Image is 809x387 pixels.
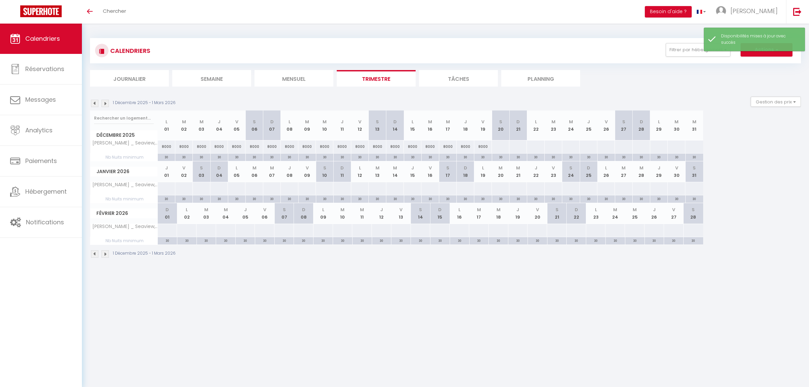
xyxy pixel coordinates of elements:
[535,165,537,171] abbr: J
[580,161,597,182] th: 25
[605,119,608,125] abbr: V
[193,140,210,153] div: 8000
[457,110,474,140] th: 18
[625,203,645,224] th: 25
[569,165,572,171] abbr: S
[90,208,157,218] span: Février 2026
[386,140,404,153] div: 8000
[450,203,469,224] th: 16
[186,206,188,213] abbr: L
[333,203,353,224] th: 10
[580,154,597,160] div: 30
[668,110,685,140] th: 30
[158,195,175,202] div: 30
[360,206,364,213] abbr: M
[210,140,228,153] div: 8000
[166,119,168,125] abbr: L
[270,119,274,125] abbr: D
[334,154,351,160] div: 30
[333,110,351,140] th: 11
[653,206,656,213] abbr: J
[481,119,484,125] abbr: V
[672,206,675,213] abbr: V
[90,70,169,87] li: Journalier
[193,110,210,140] th: 03
[439,140,457,153] div: 8000
[263,154,280,160] div: 30
[439,195,456,202] div: 30
[211,154,228,160] div: 30
[650,195,667,202] div: 30
[469,203,489,224] th: 17
[547,203,567,224] th: 21
[545,154,562,160] div: 30
[175,110,193,140] th: 02
[175,161,193,182] th: 02
[457,161,474,182] th: 18
[26,218,64,226] span: Notifications
[313,203,333,224] th: 09
[289,119,291,125] abbr: L
[457,195,474,202] div: 30
[358,119,361,125] abbr: V
[464,165,467,171] abbr: D
[686,154,703,160] div: 30
[645,203,664,224] th: 26
[359,165,361,171] abbr: L
[298,140,316,153] div: 8000
[172,70,251,87] li: Semaine
[245,140,263,153] div: 8000
[536,206,539,213] abbr: V
[664,203,684,224] th: 27
[263,161,281,182] th: 07
[294,203,313,224] th: 08
[605,165,607,171] abbr: L
[246,154,263,160] div: 30
[323,165,326,171] abbr: S
[597,110,615,140] th: 26
[386,195,403,202] div: 30
[113,100,176,106] p: 1 Décembre 2025 - 1 Mars 2026
[598,154,615,160] div: 30
[668,154,685,160] div: 30
[263,195,280,202] div: 30
[352,203,372,224] th: 11
[650,161,668,182] th: 29
[109,43,150,58] h3: CALENDRIERS
[562,110,580,140] th: 24
[404,110,421,140] th: 15
[351,161,369,182] th: 12
[457,140,474,153] div: 8000
[25,65,64,73] span: Réservations
[263,206,266,213] abbr: V
[545,110,562,140] th: 23
[200,165,203,171] abbr: S
[668,195,685,202] div: 30
[270,165,274,171] abbr: M
[218,119,220,125] abbr: J
[516,119,520,125] abbr: D
[351,154,368,160] div: 30
[245,161,263,182] th: 06
[751,97,801,107] button: Gestion des prix
[545,161,562,182] th: 23
[228,140,245,153] div: 8000
[580,110,597,140] th: 25
[552,165,555,171] abbr: V
[692,119,696,125] abbr: M
[90,154,157,161] span: Nb Nuits minimum
[166,206,169,213] abbr: D
[562,154,579,160] div: 30
[430,203,450,224] th: 15
[165,165,168,171] abbr: J
[94,112,154,124] input: Rechercher un logement...
[25,157,57,165] span: Paiements
[228,161,245,182] th: 05
[197,237,216,244] div: 30
[446,119,450,125] abbr: M
[482,165,484,171] abbr: L
[25,34,60,43] span: Calendriers
[175,195,192,202] div: 30
[236,165,238,171] abbr: L
[193,195,210,202] div: 30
